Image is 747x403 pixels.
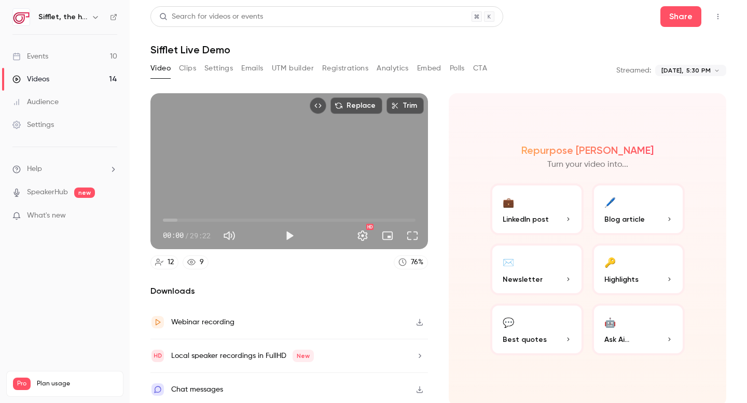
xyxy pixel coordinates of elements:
div: 76 % [411,257,423,268]
button: Mute [219,225,240,246]
li: help-dropdown-opener [12,164,117,175]
div: ✉️ [503,254,514,270]
a: 9 [183,255,209,269]
button: Settings [204,60,233,77]
button: Embed [417,60,441,77]
div: Settings [12,120,54,130]
button: Trim [386,97,424,114]
span: Newsletter [503,274,543,285]
button: Embed video [310,97,326,114]
a: 76% [394,255,428,269]
div: Search for videos or events [159,11,263,22]
button: 🖊️Blog article [592,183,685,235]
button: 🔑Highlights [592,243,685,295]
span: / [185,230,189,241]
div: Videos [12,74,49,84]
span: Plan usage [37,380,117,388]
button: Clips [179,60,196,77]
h6: Sifflet, the holistic data observability platform [38,12,87,22]
span: New [293,350,314,362]
button: 💬Best quotes [490,304,584,355]
span: Ask Ai... [604,334,629,345]
button: Share [660,6,701,27]
button: UTM builder [272,60,314,77]
button: Settings [352,225,373,246]
p: Turn your video into... [547,159,628,171]
button: 💼LinkedIn post [490,183,584,235]
div: Audience [12,97,59,107]
div: 🤖 [604,314,616,330]
span: Pro [13,378,31,390]
button: Registrations [322,60,368,77]
div: 🔑 [604,254,616,270]
span: Blog article [604,214,645,225]
button: Analytics [377,60,409,77]
div: Events [12,51,48,62]
button: Turn on miniplayer [377,225,398,246]
h2: Repurpose [PERSON_NAME] [521,144,654,156]
p: Streamed: [616,65,651,76]
span: 00:00 [163,230,184,241]
div: 🖊️ [604,194,616,210]
span: LinkedIn post [503,214,549,225]
div: 12 [168,257,174,268]
a: SpeakerHub [27,187,68,198]
div: Webinar recording [171,316,234,328]
button: 🤖Ask Ai... [592,304,685,355]
a: 12 [150,255,178,269]
div: HD [366,224,374,230]
div: 9 [200,257,204,268]
span: Highlights [604,274,639,285]
div: 💬 [503,314,514,330]
div: 00:00 [163,230,211,241]
span: [DATE], [661,66,683,75]
img: Sifflet, the holistic data observability platform [13,9,30,25]
span: Help [27,164,42,175]
button: Video [150,60,171,77]
span: Best quotes [503,334,547,345]
button: Top Bar Actions [710,8,726,25]
button: Emails [241,60,263,77]
button: CTA [473,60,487,77]
h2: Downloads [150,285,428,297]
span: 29:22 [190,230,211,241]
button: Play [279,225,300,246]
button: Full screen [402,225,423,246]
h1: Sifflet Live Demo [150,44,726,56]
span: What's new [27,210,66,221]
button: Replace [330,97,382,114]
div: 💼 [503,194,514,210]
iframe: Noticeable Trigger [105,211,117,221]
div: Local speaker recordings in FullHD [171,350,314,362]
button: ✉️Newsletter [490,243,584,295]
button: Polls [450,60,465,77]
div: Chat messages [171,383,223,396]
span: new [74,188,95,198]
span: 5:30 PM [686,66,711,75]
